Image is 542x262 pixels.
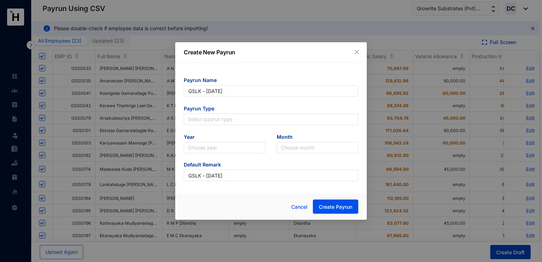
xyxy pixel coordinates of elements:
[184,105,358,114] span: Payrun Type
[277,133,358,142] span: Month
[286,200,313,214] button: Cancel
[354,49,360,55] span: close
[184,161,358,170] span: Default Remark
[319,203,352,211] span: Create Payrun
[353,48,361,56] button: Close
[184,133,265,142] span: Year
[291,203,308,211] span: Cancel
[184,85,358,97] input: Eg: November Payrun
[184,170,358,181] input: Eg: Salary November
[313,200,358,214] button: Create Payrun
[184,48,358,56] p: Create New Payrun
[184,77,358,85] span: Payrun Name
